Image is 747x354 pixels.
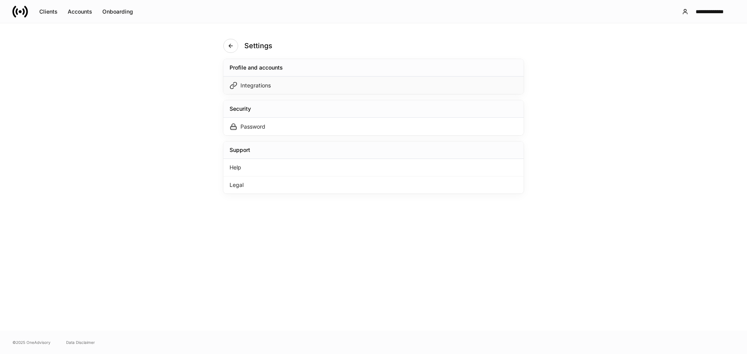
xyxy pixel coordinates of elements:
div: Accounts [68,9,92,14]
div: Profile and accounts [230,64,283,71]
div: Security [230,105,251,113]
div: Password [240,123,265,131]
div: Help [223,159,524,176]
button: Accounts [63,5,97,18]
div: Integrations [240,82,271,89]
h4: Settings [244,41,272,51]
div: Clients [39,9,58,14]
button: Onboarding [97,5,138,18]
div: Legal [223,176,524,194]
a: Data Disclaimer [66,339,95,345]
span: © 2025 OneAdvisory [12,339,51,345]
div: Onboarding [102,9,133,14]
button: Clients [34,5,63,18]
div: Support [230,146,250,154]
